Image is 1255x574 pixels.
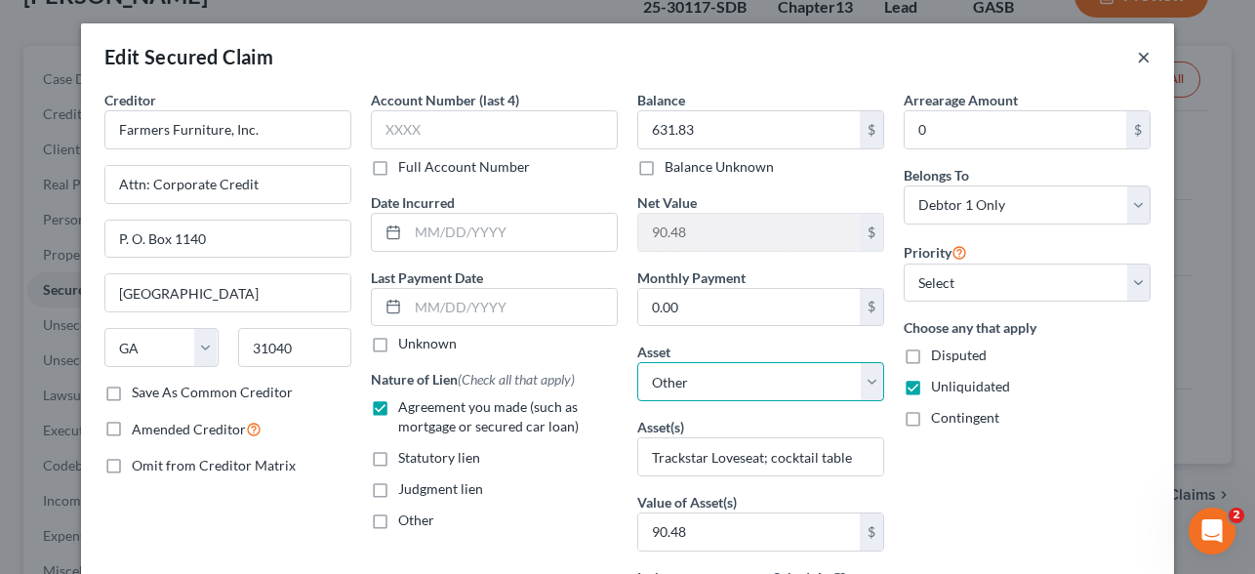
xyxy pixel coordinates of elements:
[637,90,685,110] label: Balance
[931,347,987,363] span: Disputed
[860,111,883,148] div: $
[931,409,999,426] span: Contingent
[398,512,434,528] span: Other
[931,378,1010,394] span: Unliquidated
[638,214,860,251] input: 0.00
[371,267,483,288] label: Last Payment Date
[104,92,156,108] span: Creditor
[860,513,883,551] div: $
[104,110,351,149] input: Search creditor by name...
[637,344,670,360] span: Asset
[860,289,883,326] div: $
[238,328,352,367] input: Enter zip...
[637,492,737,512] label: Value of Asset(s)
[371,90,519,110] label: Account Number (last 4)
[638,111,860,148] input: 0.00
[904,317,1151,338] label: Choose any that apply
[904,90,1018,110] label: Arrearage Amount
[637,417,684,437] label: Asset(s)
[408,289,617,326] input: MM/DD/YYYY
[638,289,860,326] input: 0.00
[904,167,969,184] span: Belongs To
[638,513,860,551] input: 0.00
[398,398,579,434] span: Agreement you made (such as mortgage or secured car loan)
[458,371,575,388] span: (Check all that apply)
[371,369,575,389] label: Nature of Lien
[104,43,273,70] div: Edit Secured Claim
[1137,45,1151,68] button: ×
[132,421,246,437] span: Amended Creditor
[105,166,350,203] input: Enter address...
[408,214,617,251] input: MM/DD/YYYY
[665,157,774,177] label: Balance Unknown
[132,383,293,402] label: Save As Common Creditor
[398,334,457,353] label: Unknown
[371,192,455,213] label: Date Incurred
[105,221,350,258] input: Apt, Suite, etc...
[132,457,296,473] span: Omit from Creditor Matrix
[637,267,746,288] label: Monthly Payment
[1229,508,1244,523] span: 2
[904,240,967,264] label: Priority
[637,192,697,213] label: Net Value
[398,157,530,177] label: Full Account Number
[398,449,480,466] span: Statutory lien
[860,214,883,251] div: $
[1189,508,1235,554] iframe: Intercom live chat
[638,438,883,475] input: Specify...
[398,480,483,497] span: Judgment lien
[371,110,618,149] input: XXXX
[1126,111,1150,148] div: $
[905,111,1126,148] input: 0.00
[105,274,350,311] input: Enter city...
